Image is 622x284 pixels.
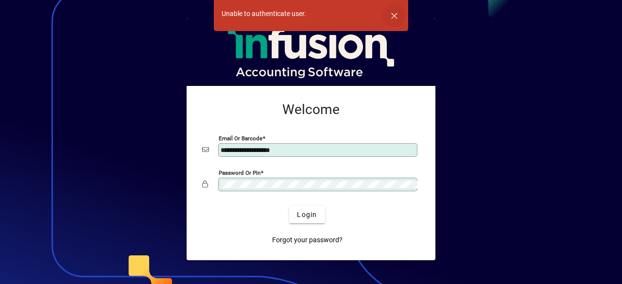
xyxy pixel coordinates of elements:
[202,101,420,118] h2: Welcome
[297,210,317,220] span: Login
[268,231,346,249] a: Forgot your password?
[382,4,406,27] button: Dismiss
[219,135,262,142] mat-label: Email or Barcode
[222,9,306,19] div: Unable to authenticate user.
[219,169,260,176] mat-label: Password or Pin
[289,206,325,223] button: Login
[272,235,343,245] span: Forgot your password?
